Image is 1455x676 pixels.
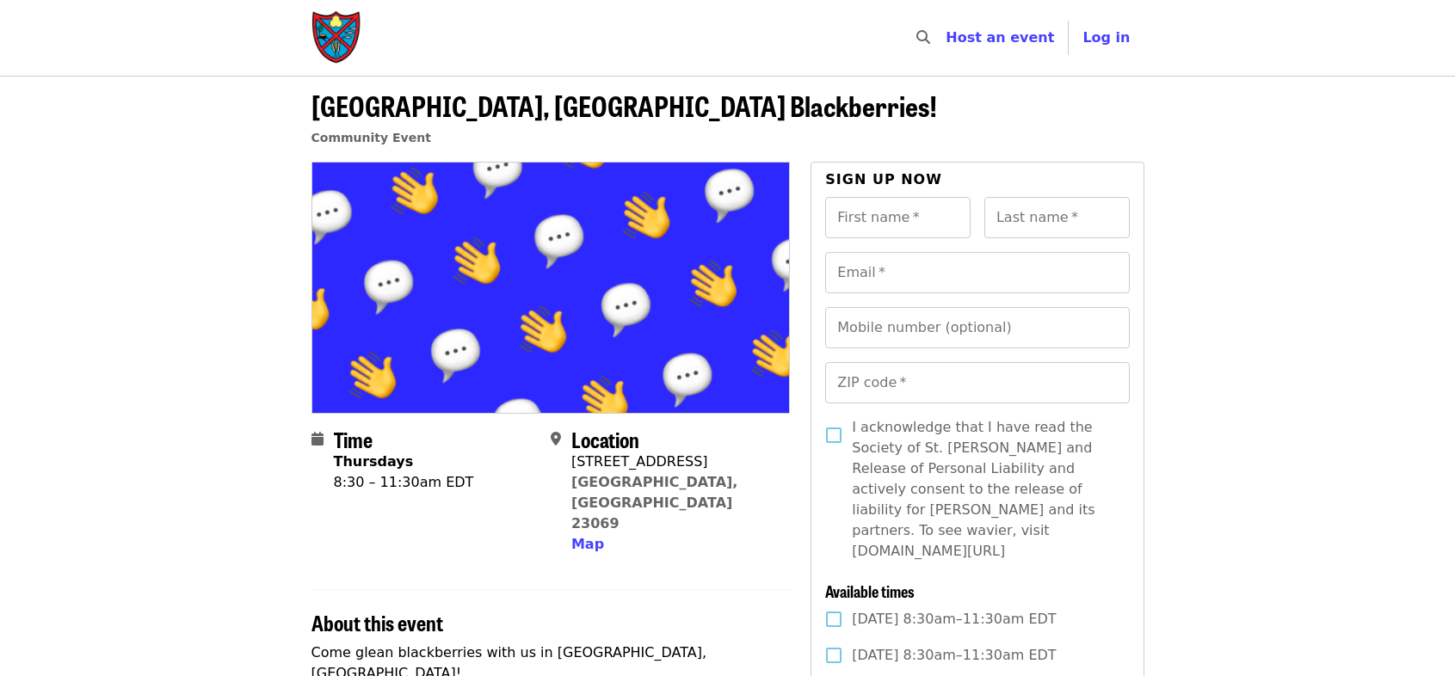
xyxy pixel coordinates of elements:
[334,453,414,470] strong: Thursdays
[571,452,776,472] div: [STREET_ADDRESS]
[916,29,930,46] i: search icon
[1069,21,1144,55] button: Log in
[312,163,790,412] img: Hanover, VA Blackberries! organized by Society of St. Andrew
[571,424,639,454] span: Location
[825,362,1129,403] input: ZIP code
[852,417,1115,562] span: I acknowledge that I have read the Society of St. [PERSON_NAME] and Release of Personal Liability...
[551,431,561,447] i: map-marker-alt icon
[571,474,738,532] a: [GEOGRAPHIC_DATA], [GEOGRAPHIC_DATA] 23069
[571,534,604,555] button: Map
[984,197,1130,238] input: Last name
[334,424,373,454] span: Time
[946,29,1054,46] a: Host an event
[825,252,1129,293] input: Email
[311,431,324,447] i: calendar icon
[334,472,474,493] div: 8:30 – 11:30am EDT
[571,536,604,552] span: Map
[311,131,431,144] a: Community Event
[825,307,1129,348] input: Mobile number (optional)
[852,645,1056,666] span: [DATE] 8:30am–11:30am EDT
[825,197,971,238] input: First name
[825,171,942,187] span: Sign up now
[311,85,937,126] span: [GEOGRAPHIC_DATA], [GEOGRAPHIC_DATA] Blackberries!
[1082,29,1130,46] span: Log in
[311,607,443,637] span: About this event
[940,17,954,58] input: Search
[852,609,1056,630] span: [DATE] 8:30am–11:30am EDT
[825,580,915,602] span: Available times
[311,10,363,65] img: Society of St. Andrew - Home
